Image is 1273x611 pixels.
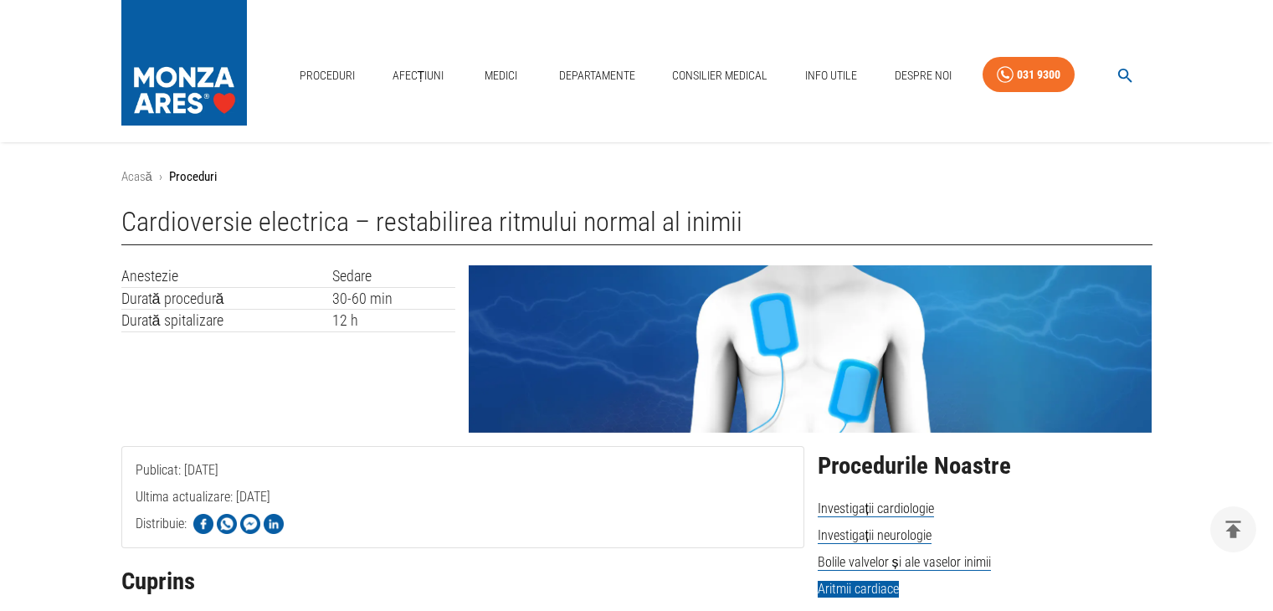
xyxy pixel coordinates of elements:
[136,462,218,545] span: Publicat: [DATE]
[136,489,270,572] span: Ultima actualizare: [DATE]
[121,265,332,287] td: Anestezie
[818,453,1152,480] h2: Procedurile Noastre
[469,265,1152,433] img: Cardioversia electrică – restabilirea ritmului normal al inimii | MONZA ARES
[1210,506,1256,552] button: delete
[1017,64,1060,85] div: 031 9300
[386,59,451,93] a: Afecțiuni
[798,59,864,93] a: Info Utile
[475,59,528,93] a: Medici
[818,501,934,517] span: Investigații cardiologie
[217,514,237,534] img: Share on WhatsApp
[332,265,456,287] td: Sedare
[121,287,332,310] td: Durată procedură
[193,514,213,534] img: Share on Facebook
[983,57,1075,93] a: 031 9300
[332,287,456,310] td: 30-60 min
[818,581,899,598] span: Aritmii cardiace
[264,514,284,534] img: Share on LinkedIn
[665,59,774,93] a: Consilier Medical
[293,59,362,93] a: Proceduri
[121,310,332,332] td: Durată spitalizare
[818,554,991,571] span: Bolile valvelor și ale vaselor inimii
[332,310,456,332] td: 12 h
[121,207,1152,245] h1: Cardioversie electrica – restabilirea ritmului normal al inimii
[552,59,642,93] a: Departamente
[818,527,932,544] span: Investigații neurologie
[159,167,162,187] li: ›
[121,169,152,184] a: Acasă
[888,59,958,93] a: Despre Noi
[169,167,217,187] p: Proceduri
[121,568,804,595] h2: Cuprins
[121,167,1152,187] nav: breadcrumb
[240,514,260,534] img: Share on Facebook Messenger
[136,514,187,534] p: Distribuie:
